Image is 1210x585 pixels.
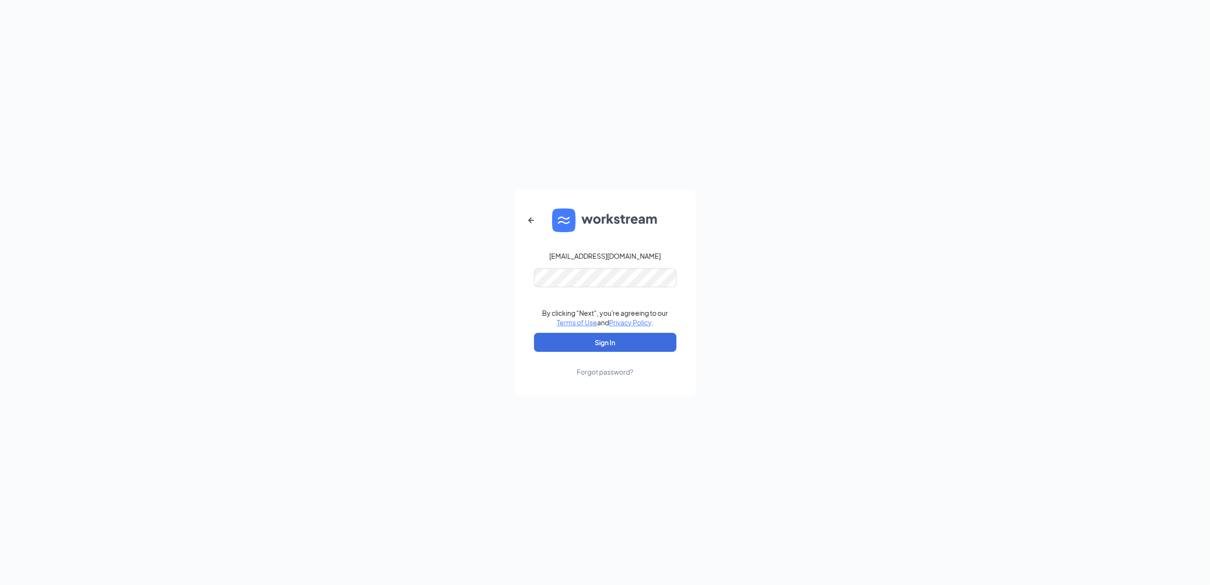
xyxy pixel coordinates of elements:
img: WS logo and Workstream text [552,208,658,232]
a: Terms of Use [557,318,597,327]
button: Sign In [534,333,676,352]
a: Forgot password? [577,352,633,377]
div: [EMAIL_ADDRESS][DOMAIN_NAME] [549,251,661,261]
button: ArrowLeftNew [520,209,543,232]
svg: ArrowLeftNew [525,215,537,226]
div: Forgot password? [577,367,633,377]
a: Privacy Policy [609,318,651,327]
div: By clicking "Next", you're agreeing to our and . [542,308,668,327]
